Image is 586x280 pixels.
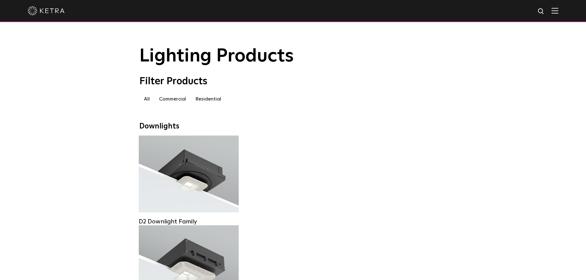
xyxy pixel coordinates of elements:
[139,93,154,105] label: All
[139,218,239,225] div: D2 Downlight Family
[139,76,447,87] div: Filter Products
[191,93,226,105] label: Residential
[537,8,545,15] img: search icon
[139,122,447,131] div: Downlights
[154,93,191,105] label: Commercial
[139,47,294,65] span: Lighting Products
[28,6,65,15] img: ketra-logo-2019-white
[552,8,558,14] img: Hamburger%20Nav.svg
[139,136,239,216] a: D2 Downlight Family Lumen Output:1200Colors:White / Black / Gloss Black / Silver / Bronze / Silve...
